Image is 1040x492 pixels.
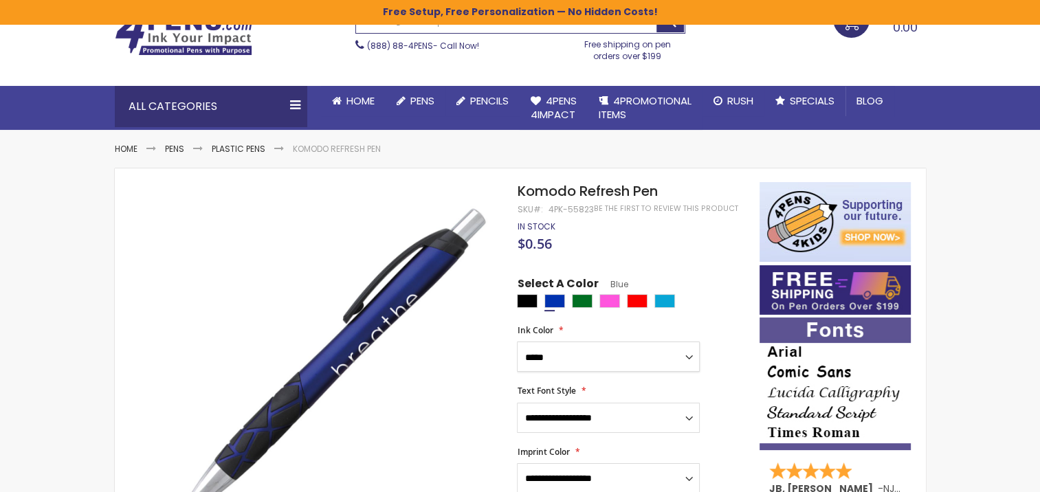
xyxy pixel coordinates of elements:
[517,446,569,458] span: Imprint Color
[520,86,588,131] a: 4Pens4impact
[599,294,620,308] div: Pink
[517,324,553,336] span: Ink Color
[654,294,675,308] div: Turquoise
[517,221,555,232] span: In stock
[517,181,657,201] span: Komodo Refresh Pen
[346,93,375,108] span: Home
[410,93,434,108] span: Pens
[599,93,692,122] span: 4PROMOTIONAL ITEMS
[212,143,265,155] a: Plastic Pens
[544,294,565,308] div: Blue
[367,40,479,52] span: - Call Now!
[548,204,593,215] div: 4PK-55823
[856,93,883,108] span: Blog
[115,143,137,155] a: Home
[790,93,834,108] span: Specials
[727,93,753,108] span: Rush
[531,93,577,122] span: 4Pens 4impact
[445,86,520,116] a: Pencils
[627,294,648,308] div: Red
[386,86,445,116] a: Pens
[321,86,386,116] a: Home
[115,86,307,127] div: All Categories
[517,203,542,215] strong: SKU
[760,265,911,315] img: Free shipping on orders over $199
[367,40,433,52] a: (888) 88-4PENS
[588,86,702,131] a: 4PROMOTIONALITEMS
[593,203,738,214] a: Be the first to review this product
[572,294,593,308] div: Green
[517,294,538,308] div: Black
[470,93,509,108] span: Pencils
[115,12,252,56] img: 4Pens Custom Pens and Promotional Products
[517,385,575,396] span: Text Font Style
[760,182,911,262] img: 4pens 4 kids
[764,86,845,116] a: Specials
[702,86,764,116] a: Rush
[517,276,598,295] span: Select A Color
[845,86,894,116] a: Blog
[570,34,685,61] div: Free shipping on pen orders over $199
[293,144,381,155] li: Komodo Refresh Pen
[517,234,551,253] span: $0.56
[760,317,911,450] img: font-personalization-examples
[517,221,555,232] div: Availability
[893,19,918,36] span: 0.00
[598,278,628,290] span: Blue
[165,143,184,155] a: Pens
